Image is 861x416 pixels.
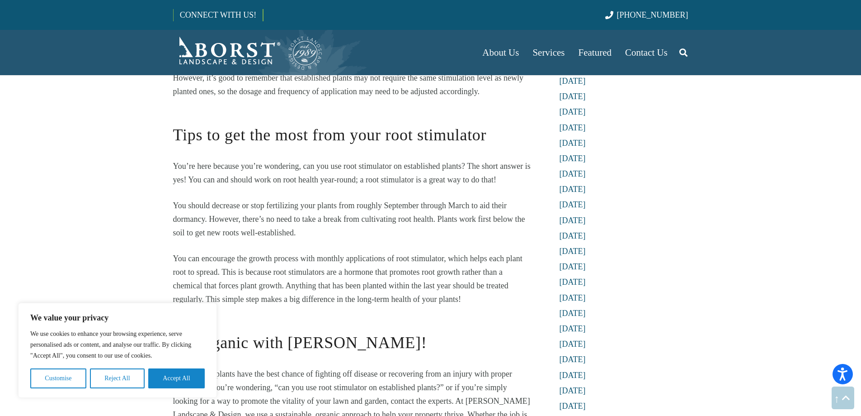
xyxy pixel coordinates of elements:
[560,154,586,163] a: [DATE]
[90,368,145,388] button: Reject All
[18,303,217,398] div: We value your privacy
[560,77,586,86] a: [DATE]
[560,277,586,287] a: [DATE]
[30,329,205,361] p: We use cookies to enhance your browsing experience, serve personalised ads or content, and analys...
[560,371,586,380] a: [DATE]
[173,162,531,184] span: You’re here because you’re wondering, can you use root stimulator on established plants? The shor...
[560,324,586,333] a: [DATE]
[560,309,586,318] a: [DATE]
[173,334,427,352] span: Go organic with [PERSON_NAME]!
[560,386,586,395] a: [DATE]
[560,293,586,302] a: [DATE]
[560,107,586,116] a: [DATE]
[475,30,526,75] a: About Us
[605,10,688,19] a: [PHONE_NUMBER]
[560,355,586,364] a: [DATE]
[173,201,525,237] span: You should decrease or stop fertilizing your plants from roughly September through March to aid t...
[560,231,586,240] a: [DATE]
[560,123,586,132] a: [DATE]
[572,30,618,75] a: Featured
[30,312,205,323] p: We value your privacy
[618,30,674,75] a: Contact Us
[625,47,668,58] span: Contact Us
[579,47,612,58] span: Featured
[173,126,487,144] span: Tips to get the most from your root stimulator
[832,387,854,409] a: Back to top
[526,30,571,75] a: Services
[30,368,86,388] button: Customise
[560,262,586,271] a: [DATE]
[560,169,586,178] a: [DATE]
[560,92,586,101] a: [DATE]
[560,139,586,148] a: [DATE]
[173,34,323,71] a: Borst-Logo
[560,247,586,256] a: [DATE]
[560,185,586,194] a: [DATE]
[173,254,522,304] span: You can encourage the growth process with monthly applications of root stimulator, which helps ea...
[148,368,205,388] button: Accept All
[173,46,527,96] span: Plants struggle to develop healthy root systems in compacted or poor soil. This applies to all pl...
[482,47,519,58] span: About Us
[617,10,688,19] span: [PHONE_NUMBER]
[174,4,263,26] a: CONNECT WITH US!
[532,47,565,58] span: Services
[674,41,692,64] a: Search
[560,402,586,411] a: [DATE]
[560,200,586,209] a: [DATE]
[560,339,586,349] a: [DATE]
[560,216,586,225] a: [DATE]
